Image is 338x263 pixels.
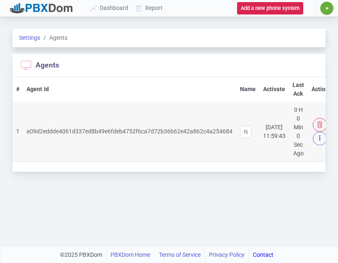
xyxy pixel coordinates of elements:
[240,125,252,138] input: Name
[308,77,335,102] th: Actions
[236,77,259,102] th: Name
[259,102,289,162] td: [DATE] 11:59:43
[253,246,273,263] a: Contact
[209,246,245,263] a: Privacy Policy
[159,246,201,263] a: Terms of Service
[110,246,150,263] a: PBXDom Home
[325,6,329,11] span: ✷
[21,60,59,70] section: Agents
[60,246,273,263] div: ©2025 PBXDom
[12,102,23,162] td: 1
[19,34,40,41] a: Settings
[230,5,303,11] a: Add a new phone system
[237,2,303,14] button: Add a new phone system
[289,102,308,162] td: 0 H 0 Min 0 Sec Ago
[23,77,237,102] th: Agent Id
[12,29,326,47] nav: breadcrumb
[132,0,167,16] a: Report
[259,77,289,102] th: Activate
[320,1,334,15] button: ✷
[289,77,308,102] th: Last Ack
[26,127,233,136] div: a09d2eddde4061d337ed8b49e6fdeb4752f6ca7d72b36b62e42a862c4a254684
[40,34,67,42] span: Agents
[12,77,23,102] th: #
[87,0,132,16] a: Dashboard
